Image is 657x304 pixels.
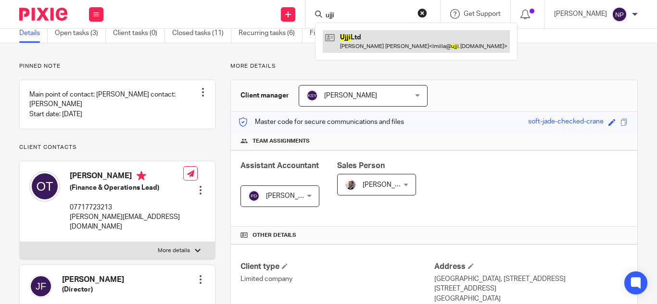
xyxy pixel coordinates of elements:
img: svg%3E [29,275,52,298]
span: Other details [253,231,296,239]
img: Matt%20Circle.png [345,179,356,191]
a: Open tasks (3) [55,24,106,43]
img: svg%3E [306,90,318,101]
a: Details [19,24,48,43]
span: [PERSON_NAME] [266,193,319,199]
span: Team assignments [253,137,310,145]
img: svg%3E [248,190,260,202]
h4: [PERSON_NAME] [62,275,124,285]
p: [STREET_ADDRESS] [434,284,628,293]
h5: (Director) [62,285,124,294]
p: [PERSON_NAME] [554,9,607,19]
span: Assistant Accountant [240,162,319,170]
input: Search [325,12,411,20]
a: Files [310,24,331,43]
p: [GEOGRAPHIC_DATA] [434,294,628,304]
div: soft-jade-checked-crane [528,117,604,128]
h4: [PERSON_NAME] [70,171,183,183]
span: [PERSON_NAME] [363,182,416,188]
a: Client tasks (0) [113,24,165,43]
button: Clear [417,8,427,18]
i: Primary [137,171,146,181]
span: Sales Person [337,162,385,170]
h4: Client type [240,262,434,272]
h4: Address [434,262,628,272]
p: Pinned note [19,62,215,70]
p: More details [158,247,190,255]
span: [PERSON_NAME] [324,92,377,99]
img: svg%3E [29,171,60,202]
a: Closed tasks (11) [172,24,231,43]
p: 07717723213 [70,203,183,212]
h3: Client manager [240,91,289,100]
img: svg%3E [612,7,627,22]
span: Get Support [464,11,501,17]
p: Client contacts [19,144,215,151]
p: [PERSON_NAME][EMAIL_ADDRESS][DOMAIN_NAME] [70,212,183,232]
p: Limited company [240,274,434,284]
h5: (Finance & Operations Lead) [70,183,183,193]
p: [GEOGRAPHIC_DATA], [STREET_ADDRESS] [434,274,628,284]
p: Master code for secure communications and files [238,117,404,127]
img: Pixie [19,8,67,21]
a: Recurring tasks (6) [239,24,303,43]
p: More details [230,62,638,70]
